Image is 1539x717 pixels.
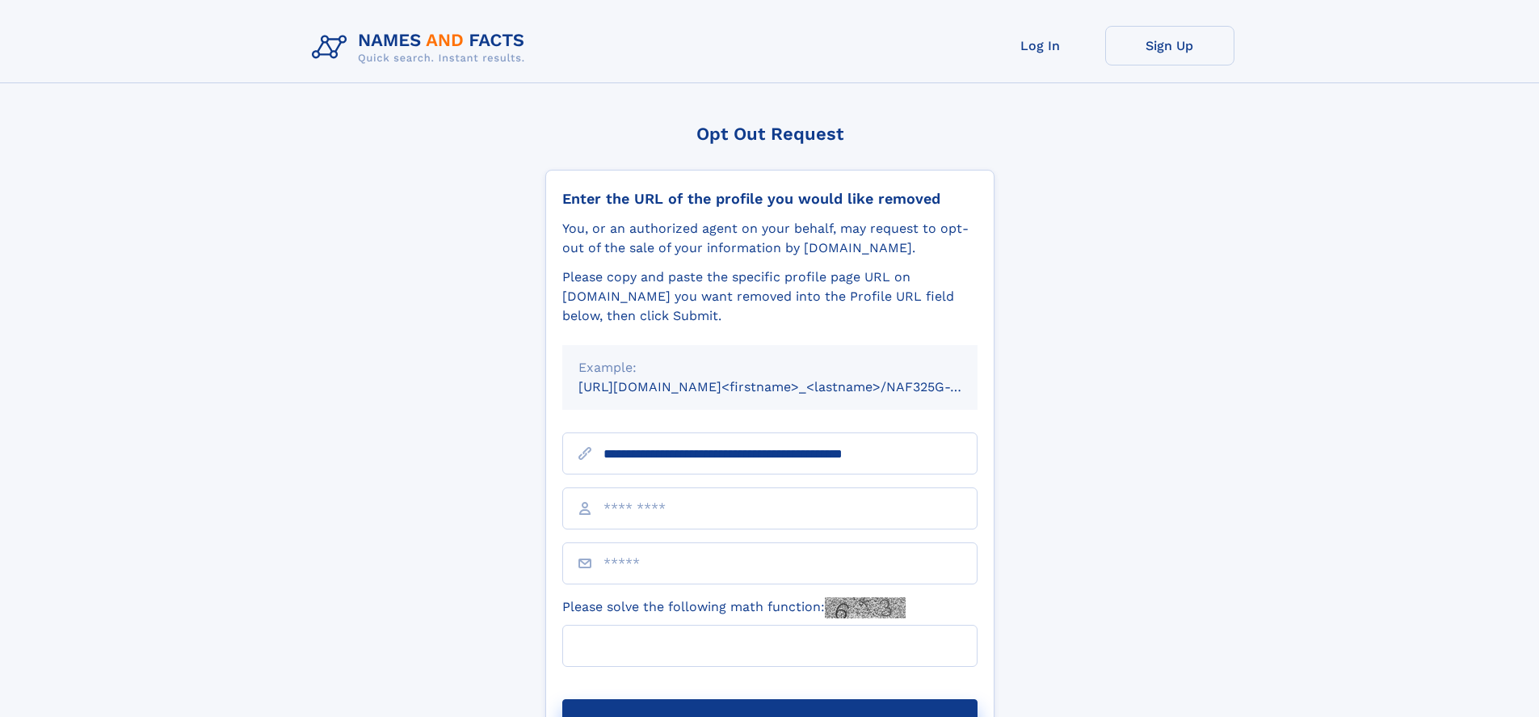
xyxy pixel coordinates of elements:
div: Example: [578,358,961,377]
a: Log In [976,26,1105,65]
a: Sign Up [1105,26,1234,65]
div: Enter the URL of the profile you would like removed [562,190,978,208]
div: Opt Out Request [545,124,994,144]
div: Please copy and paste the specific profile page URL on [DOMAIN_NAME] you want removed into the Pr... [562,268,978,326]
div: You, or an authorized agent on your behalf, may request to opt-out of the sale of your informatio... [562,219,978,258]
img: Logo Names and Facts [305,26,538,70]
label: Please solve the following math function: [562,597,906,618]
small: [URL][DOMAIN_NAME]<firstname>_<lastname>/NAF325G-xxxxxxxx [578,379,1008,394]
